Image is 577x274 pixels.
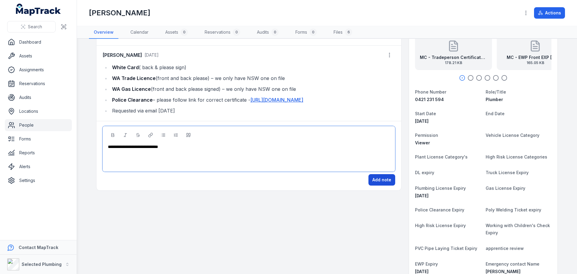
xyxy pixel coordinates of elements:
[16,4,61,16] a: MapTrack
[171,130,181,140] button: Ordered List
[486,111,505,116] span: End Date
[112,86,151,92] strong: WA Gas Licence
[415,119,429,124] span: [DATE]
[271,29,279,36] div: 0
[145,52,159,57] span: [DATE]
[250,97,303,103] a: [URL][DOMAIN_NAME]
[19,245,58,250] strong: Contact MapTrack
[89,26,118,39] a: Overview
[110,106,395,115] li: Requested via email [DATE]
[5,133,72,145] a: Forms
[415,140,430,145] span: Viewer
[420,60,487,65] span: 178.21 KB
[415,193,429,198] time: 7/20/2026, 12:00:00 AM
[110,63,395,72] li: ( back & please sign)
[486,170,529,175] span: Truck License Expiry
[89,8,150,18] h1: [PERSON_NAME]
[415,269,429,274] span: [DATE]
[5,105,72,117] a: Locations
[420,54,487,60] strong: MC - Tradeperson Certificate Back EXP [DATE]
[486,207,541,212] span: Poly Welding Ticket expiry
[233,29,240,36] div: 0
[415,193,429,198] span: [DATE]
[415,170,434,175] span: DL expiry
[507,60,564,65] span: 165.05 KB
[415,223,466,228] span: High Risk License Expiry
[486,89,506,94] span: Role/Title
[5,64,72,76] a: Assignments
[415,133,438,138] span: Permission
[183,130,194,140] button: Blockquote
[415,119,429,124] time: 8/20/2025, 12:00:00 AM
[108,130,118,140] button: Bold
[126,26,153,39] a: Calendar
[200,26,245,39] a: Reservations0
[415,207,464,212] span: Police Clearance Expiry
[415,111,436,116] span: Start Date
[486,186,525,191] span: Gas License Expiry
[110,74,395,82] li: (front and back please) – we only have NSW one on file
[5,147,72,159] a: Reports
[415,246,477,251] span: PVC Pipe Laying Ticket Expiry
[534,7,565,19] button: Actions
[486,269,521,274] span: [PERSON_NAME]
[329,26,357,39] a: Files6
[5,78,72,90] a: Reservations
[486,97,503,102] span: Plumber
[5,174,72,186] a: Settings
[7,21,56,32] button: Search
[5,161,72,173] a: Alerts
[486,261,539,266] span: Emergency contact Name
[415,261,438,266] span: EWP Expiry
[415,186,466,191] span: Plumbing License Expiry
[5,36,72,48] a: Dashboard
[415,97,444,102] span: 0421 231 594
[345,29,352,36] div: 6
[486,246,524,251] span: apprentice review
[252,26,283,39] a: Audits0
[112,64,139,70] strong: White Card
[486,133,539,138] span: Vehicle License Category
[415,89,446,94] span: Phone Number
[507,54,564,60] strong: MC - EWP Front EXP [DATE]
[110,96,395,104] li: – please follow link for correct certificate -
[102,51,142,59] strong: [PERSON_NAME]
[310,29,317,36] div: 0
[5,50,72,62] a: Assets
[145,130,156,140] button: Link
[22,262,62,267] strong: Selected Plumbing
[110,85,395,93] li: (front and back please signed) – we only have NSW one on file
[368,174,395,186] button: Add note
[291,26,322,39] a: Forms0
[112,97,153,103] strong: Police Clearance
[486,154,547,159] span: High Risk License Categories
[112,75,156,81] strong: WA Trade Licence
[28,24,42,30] span: Search
[145,52,159,57] time: 8/21/2025, 10:04:45 AM
[133,130,143,140] button: Strikethrough
[160,26,193,39] a: Assets0
[5,91,72,103] a: Audits
[181,29,188,36] div: 0
[486,223,550,235] span: Working with Children's Check Expiry
[158,130,168,140] button: Bulleted List
[5,119,72,131] a: People
[415,269,429,274] time: 6/27/2028, 12:00:00 AM
[120,130,130,140] button: Italic
[415,154,468,159] span: Plant License Category's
